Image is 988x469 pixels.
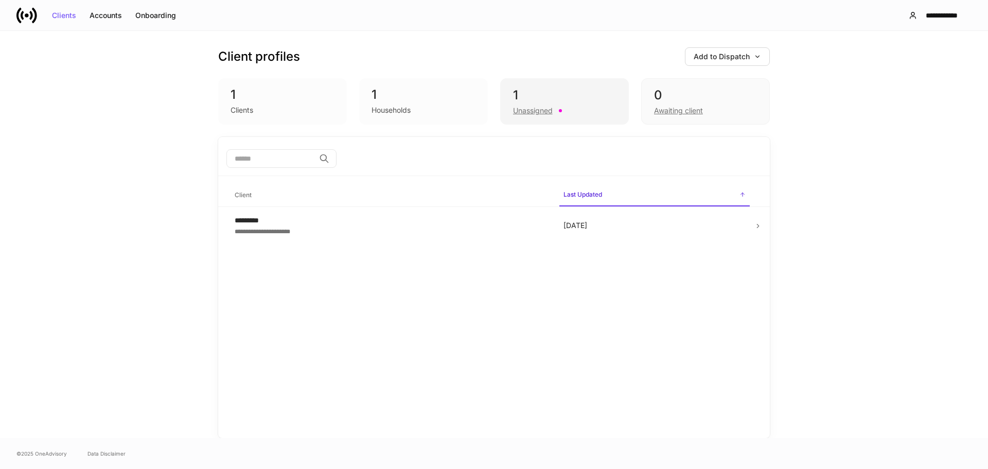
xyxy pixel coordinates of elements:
[654,106,703,116] div: Awaiting client
[513,106,553,116] div: Unassigned
[563,220,746,231] p: [DATE]
[231,185,551,206] span: Client
[500,78,629,125] div: 1Unassigned
[83,7,129,24] button: Accounts
[135,12,176,19] div: Onboarding
[559,184,750,206] span: Last Updated
[694,53,761,60] div: Add to Dispatch
[231,86,334,103] div: 1
[563,189,602,199] h6: Last Updated
[372,105,411,115] div: Households
[218,48,300,65] h3: Client profiles
[87,449,126,458] a: Data Disclaimer
[235,190,252,200] h6: Client
[685,47,770,66] button: Add to Dispatch
[129,7,183,24] button: Onboarding
[641,78,770,125] div: 0Awaiting client
[513,87,616,103] div: 1
[654,87,757,103] div: 0
[372,86,475,103] div: 1
[90,12,122,19] div: Accounts
[16,449,67,458] span: © 2025 OneAdvisory
[52,12,76,19] div: Clients
[231,105,253,115] div: Clients
[45,7,83,24] button: Clients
